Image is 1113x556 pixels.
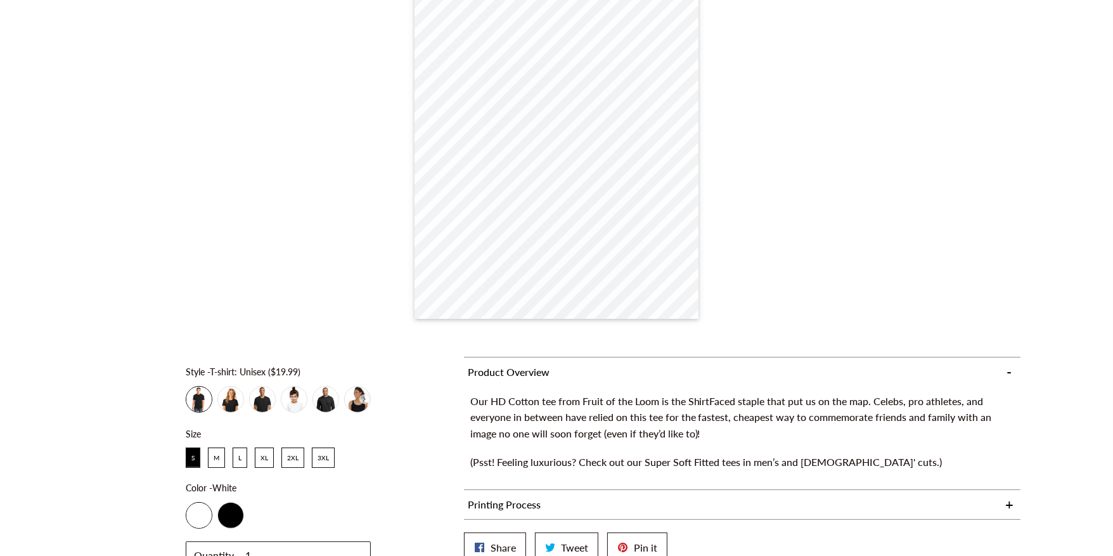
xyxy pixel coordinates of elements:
[186,448,200,468] li: S
[209,482,212,493] span: -
[344,386,371,413] li: Tank: Ladies Super-Soft ($34.99)
[318,454,329,462] span: 3XL
[238,454,241,462] span: L
[207,366,300,377] span: T-shirt: Unisex ($19.99)
[281,386,307,413] li: T-shirt: Kids Super-Soft Fitted ($29.99)
[312,386,339,413] li: Long-sleeve: Unisex Super-Soft ($34.99)
[207,366,210,377] span: -
[464,360,1020,384] span: product overview
[470,395,992,439] span: Our HD Cotton tee from Fruit of the Loom is the ShirtFaced staple that put us on the map. Celebs,...
[561,541,588,553] span: Tweet
[312,448,335,468] li: 3XL
[214,454,219,462] span: M
[281,448,304,468] li: 2XL
[233,448,247,468] li: L
[470,456,943,468] span: (Psst! Feeling luxurious? Check out our Super Soft Fitted tees in men’s and [DEMOGRAPHIC_DATA]' c...
[186,502,212,529] li: White
[634,541,657,553] span: Pin it
[217,502,244,529] li: Black
[208,448,225,468] li: M
[186,386,212,413] li: T-shirt: Unisex ($19.99)
[261,454,268,462] span: XL
[255,448,274,468] li: XL
[191,454,195,462] span: S
[186,429,201,439] span: Size
[217,386,244,413] li: T-shirt: Ladies Super-Soft Fitted ($29.99)
[186,366,205,377] span: Style
[287,454,299,462] span: 2XL
[209,482,236,493] span: White
[491,541,516,553] span: Share
[464,493,1020,517] span: printing process
[186,482,207,493] span: Color
[249,386,276,413] li: T-shirt: Men's Super-Soft Fitted ($29.99)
